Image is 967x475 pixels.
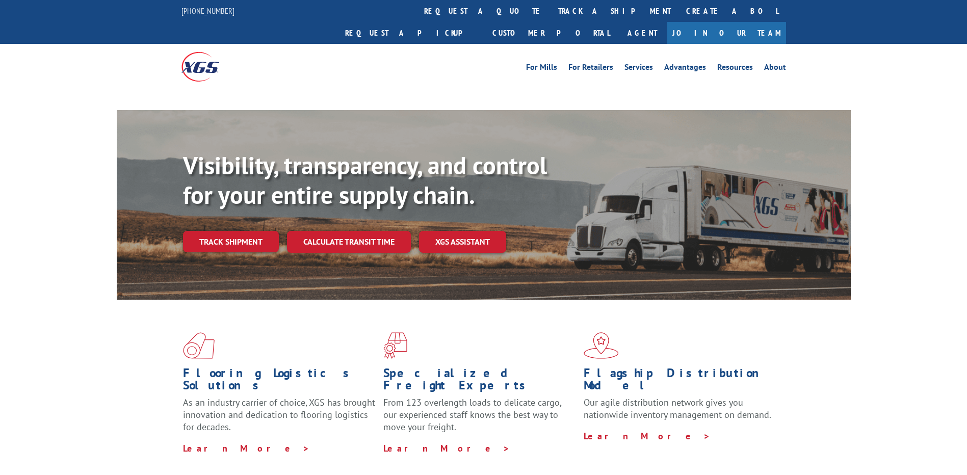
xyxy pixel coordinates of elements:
[764,63,786,74] a: About
[183,231,279,252] a: Track shipment
[383,367,576,397] h1: Specialized Freight Experts
[183,149,547,210] b: Visibility, transparency, and control for your entire supply chain.
[183,332,215,359] img: xgs-icon-total-supply-chain-intelligence-red
[383,332,407,359] img: xgs-icon-focused-on-flooring-red
[584,397,771,420] span: Our agile distribution network gives you nationwide inventory management on demand.
[617,22,667,44] a: Agent
[183,442,310,454] a: Learn More >
[287,231,411,253] a: Calculate transit time
[717,63,753,74] a: Resources
[183,367,376,397] h1: Flooring Logistics Solutions
[568,63,613,74] a: For Retailers
[664,63,706,74] a: Advantages
[584,332,619,359] img: xgs-icon-flagship-distribution-model-red
[183,397,375,433] span: As an industry carrier of choice, XGS has brought innovation and dedication to flooring logistics...
[337,22,485,44] a: Request a pickup
[624,63,653,74] a: Services
[526,63,557,74] a: For Mills
[584,430,711,442] a: Learn More >
[419,231,506,253] a: XGS ASSISTANT
[181,6,234,16] a: [PHONE_NUMBER]
[485,22,617,44] a: Customer Portal
[383,442,510,454] a: Learn More >
[584,367,776,397] h1: Flagship Distribution Model
[383,397,576,442] p: From 123 overlength loads to delicate cargo, our experienced staff knows the best way to move you...
[667,22,786,44] a: Join Our Team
